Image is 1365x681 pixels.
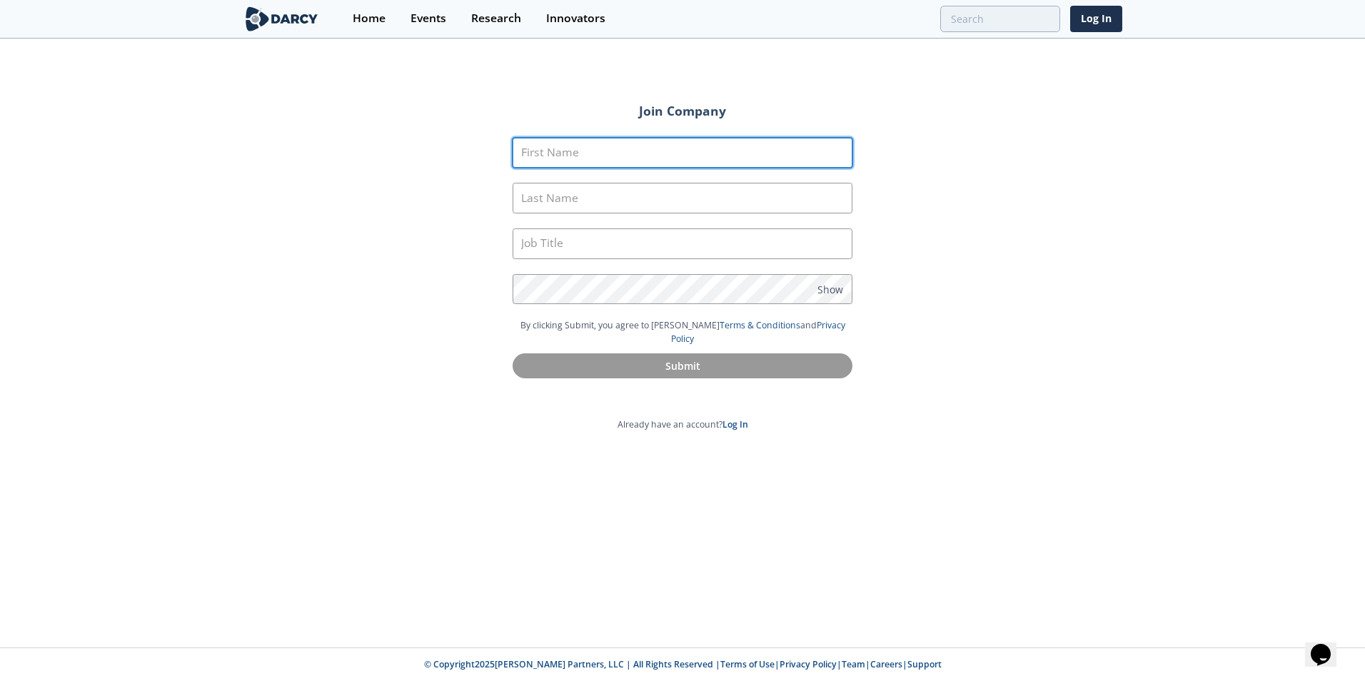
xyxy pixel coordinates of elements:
a: Log In [1070,6,1122,32]
div: Research [471,13,521,24]
a: Privacy Policy [780,658,837,670]
input: Last Name [513,183,852,213]
a: Team [842,658,865,670]
div: Innovators [546,13,605,24]
a: Log In [722,418,748,430]
div: Events [410,13,446,24]
p: By clicking Submit, you agree to [PERSON_NAME] and [513,319,852,345]
p: Already have an account? [473,418,892,431]
input: Advanced Search [940,6,1060,32]
button: Submit [513,353,852,378]
div: Home [353,13,386,24]
h2: Join Company [493,105,872,118]
a: Terms of Use [720,658,775,670]
a: Privacy Policy [671,319,845,344]
input: Job Title [513,228,852,259]
input: First Name [513,138,852,168]
iframe: chat widget [1305,624,1351,667]
p: © Copyright 2025 [PERSON_NAME] Partners, LLC | All Rights Reserved | | | | | [154,658,1211,671]
a: Terms & Conditions [720,319,800,331]
a: Support [907,658,942,670]
span: Show [817,281,843,296]
img: logo-wide.svg [243,6,321,31]
a: Careers [870,658,902,670]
